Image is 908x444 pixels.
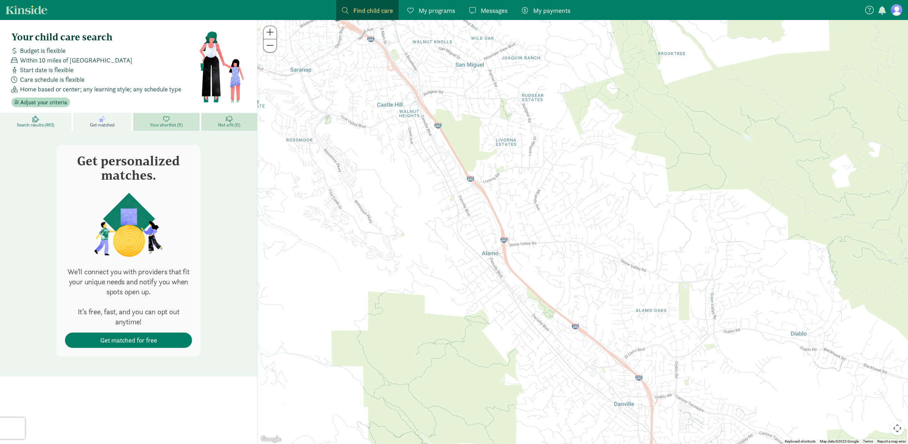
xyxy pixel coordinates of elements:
[259,435,283,444] img: Google
[890,421,904,435] button: Map camera controls
[20,84,181,94] span: Home based or center; any learning style; any schedule type
[150,122,182,128] span: Your shortlist (0)
[259,435,283,444] a: Open this area in Google Maps (opens a new window)
[11,98,70,108] button: Adjust your criteria
[17,122,54,128] span: Search results (463)
[100,335,157,345] span: Get matched for free
[65,154,192,182] h3: Get personalized matches.
[20,75,85,84] span: Care schedule is flexible
[863,439,873,443] a: Terms (opens in new tab)
[419,6,455,15] span: My programs
[218,122,240,128] span: Not a fit (0)
[481,6,508,15] span: Messages
[73,113,133,131] a: Get matched
[533,6,570,15] span: My payments
[90,122,115,128] span: Get matched
[20,98,67,107] span: Adjust your criteria
[201,113,257,131] a: Not a fit (0)
[20,55,132,65] span: Within 10 miles of [GEOGRAPHIC_DATA]
[11,31,199,43] h4: Your child care search
[353,6,393,15] span: Find child care
[133,113,201,131] a: Your shortlist (0)
[785,439,816,444] button: Keyboard shortcuts
[65,267,192,327] p: We’ll connect you with providers that fit your unique needs and notify you when spots open up. It...
[20,65,74,75] span: Start date is flexible
[820,439,859,443] span: Map data ©2025 Google
[65,333,192,348] button: Get matched for free
[877,439,906,443] a: Report a map error
[6,5,47,14] a: Kinside
[20,46,66,55] span: Budget is flexible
